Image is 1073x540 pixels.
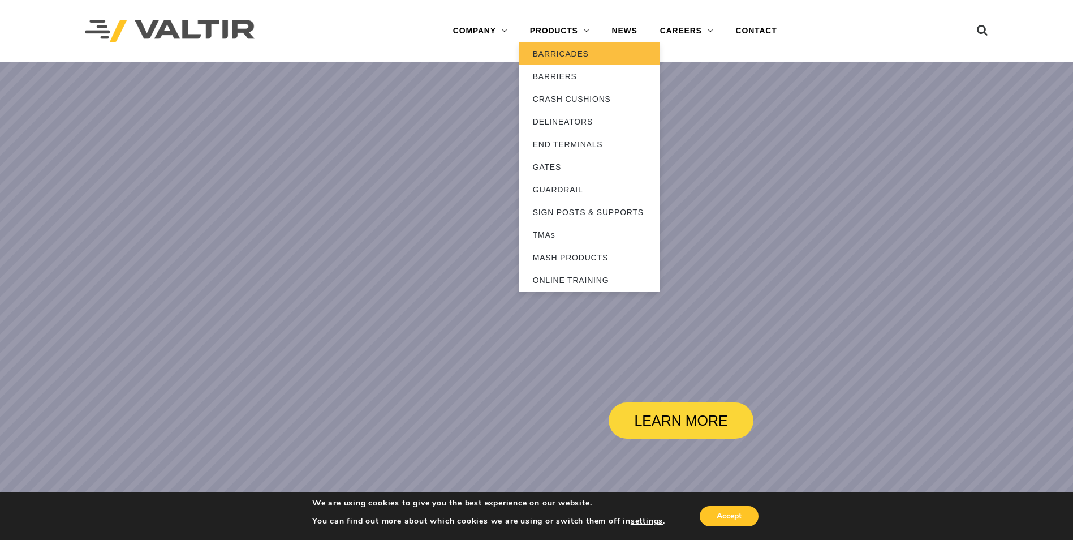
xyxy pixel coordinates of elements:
[649,20,725,42] a: CAREERS
[519,269,660,292] a: ONLINE TRAINING
[725,20,788,42] a: CONTACT
[519,133,660,156] a: END TERMINALS
[631,516,663,526] button: settings
[519,20,601,42] a: PRODUCTS
[700,506,759,526] button: Accept
[312,498,665,508] p: We are using cookies to give you the best experience on our website.
[519,88,660,110] a: CRASH CUSHIONS
[519,246,660,269] a: MASH PRODUCTS
[601,20,649,42] a: NEWS
[85,20,255,43] img: Valtir
[519,224,660,246] a: TMAs
[312,516,665,526] p: You can find out more about which cookies we are using or switch them off in .
[519,156,660,178] a: GATES
[519,65,660,88] a: BARRIERS
[609,402,753,439] a: LEARN MORE
[519,178,660,201] a: GUARDRAIL
[519,110,660,133] a: DELINEATORS
[519,201,660,224] a: SIGN POSTS & SUPPORTS
[519,42,660,65] a: BARRICADES
[442,20,519,42] a: COMPANY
